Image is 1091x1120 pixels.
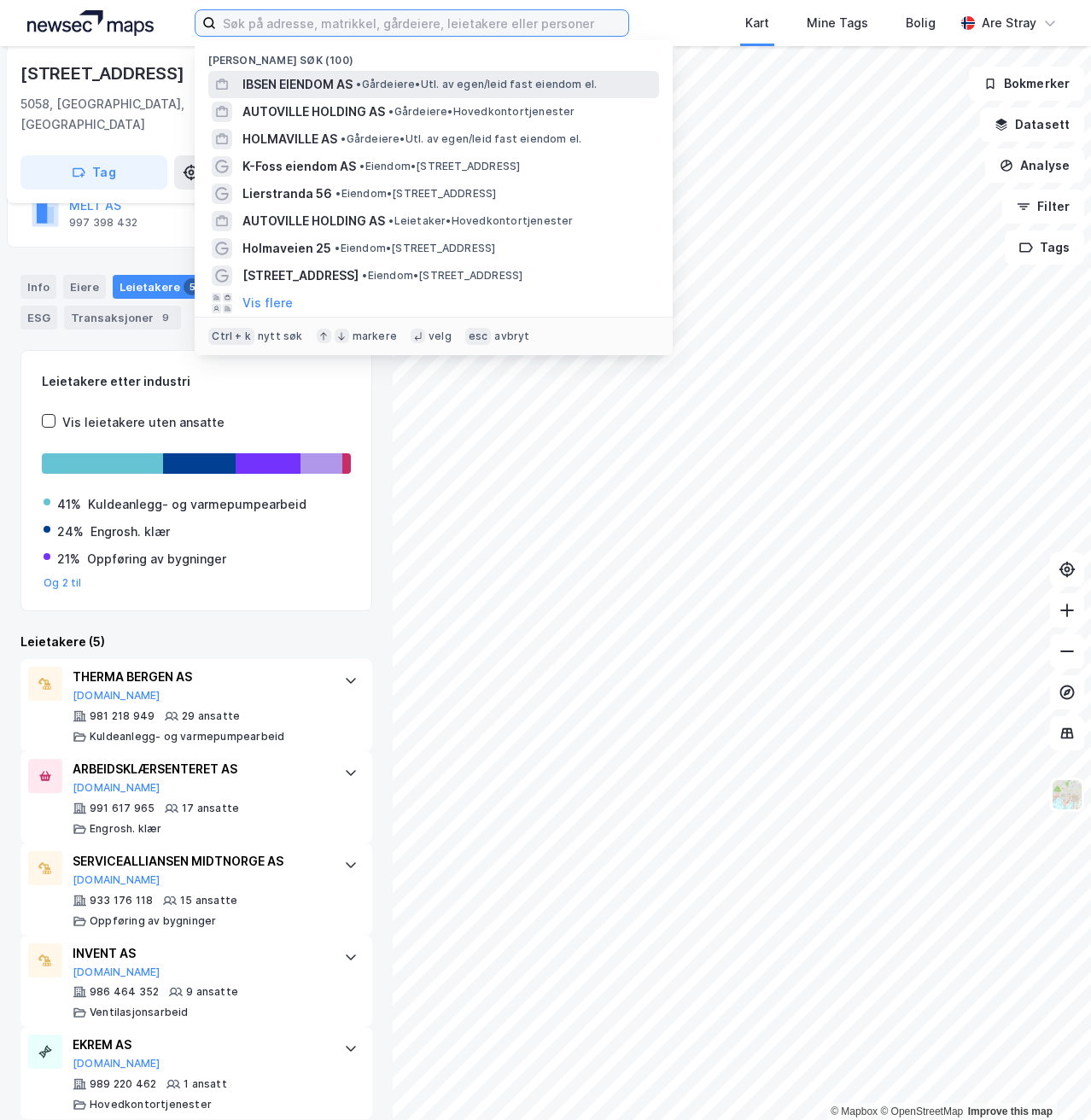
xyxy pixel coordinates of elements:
div: esc [465,328,492,345]
div: Ctrl + k [208,328,254,345]
span: Gårdeiere • Utl. av egen/leid fast eiendom el. [341,132,581,146]
button: Og 2 til [44,576,82,590]
span: • [356,78,361,90]
div: [PERSON_NAME] søk (100) [195,40,673,71]
div: Mine Tags [807,13,868,33]
div: THERMA BERGEN AS [73,667,327,687]
input: Søk på adresse, matrikkel, gårdeiere, leietakere eller personer [216,10,627,36]
div: velg [429,330,452,343]
div: EKREM AS [73,1035,327,1055]
span: Lierstranda 56 [242,184,332,204]
div: 991 617 965 [90,802,155,815]
div: 1 ansatt [184,1077,227,1091]
div: Eiere [63,275,106,299]
div: nytt søk [258,330,303,343]
button: Bokmerker [969,67,1084,101]
div: Engrosh. klær [90,522,170,542]
button: Analyse [985,149,1084,183]
div: 9 ansatte [186,985,238,999]
span: Gårdeiere • Utl. av egen/leid fast eiendom el. [356,78,597,91]
div: 986 464 352 [90,985,159,999]
div: Are Stray [982,13,1036,33]
span: • [388,214,394,227]
span: • [359,160,365,172]
div: Ventilasjonsarbeid [90,1006,189,1019]
div: avbryt [494,330,529,343]
div: Engrosh. klær [90,822,162,836]
button: Datasett [980,108,1084,142]
a: Mapbox [831,1105,878,1117]
span: • [388,105,394,118]
div: 933 176 118 [90,894,153,907]
div: Kuldeanlegg- og varmepumpearbeid [88,494,306,515]
div: Kart [745,13,769,33]
button: Vis flere [242,293,293,313]
div: Oppføring av bygninger [90,914,216,928]
div: 15 ansatte [180,894,237,907]
button: Tag [20,155,167,190]
button: [DOMAIN_NAME] [73,781,160,795]
span: AUTOVILLE HOLDING AS [242,211,385,231]
button: Tags [1005,230,1084,265]
div: [STREET_ADDRESS] [20,60,188,87]
span: IBSEN EIENDOM AS [242,74,353,95]
span: Gårdeiere • Hovedkontortjenester [388,105,575,119]
div: Leietakere [113,275,207,299]
div: 9 [157,309,174,326]
div: 29 ansatte [182,709,240,723]
iframe: Chat Widget [1006,1038,1091,1120]
div: 5 [184,278,201,295]
div: ARBEIDSKLÆRSENTERET AS [73,759,327,779]
span: • [335,187,341,200]
div: Info [20,275,56,299]
span: • [362,269,367,282]
div: 5058, [GEOGRAPHIC_DATA], [GEOGRAPHIC_DATA] [20,94,237,135]
div: markere [353,330,397,343]
div: Leietakere etter industri [42,371,351,392]
a: OpenStreetMap [880,1105,963,1117]
span: Eiendom • [STREET_ADDRESS] [362,269,522,283]
span: Holmaveien 25 [242,238,331,259]
span: • [341,132,346,145]
button: [DOMAIN_NAME] [73,965,160,979]
div: Vis leietakere uten ansatte [62,412,225,433]
span: Eiendom • [STREET_ADDRESS] [335,187,496,201]
div: Leietakere (5) [20,632,372,652]
div: 21% [57,549,80,569]
span: Eiendom • [STREET_ADDRESS] [359,160,520,173]
div: 41% [57,494,81,515]
div: 997 398 432 [69,216,137,230]
span: • [335,242,340,254]
a: Improve this map [968,1105,1053,1117]
div: 24% [57,522,84,542]
div: Oppføring av bygninger [87,549,226,569]
span: Leietaker • Hovedkontortjenester [388,214,573,228]
div: SERVICEALLIANSEN MIDTNORGE AS [73,851,327,872]
div: Transaksjoner [64,306,181,330]
div: ESG [20,306,57,330]
button: [DOMAIN_NAME] [73,689,160,703]
div: Bolig [906,13,936,33]
button: [DOMAIN_NAME] [73,873,160,887]
span: AUTOVILLE HOLDING AS [242,102,385,122]
button: [DOMAIN_NAME] [73,1057,160,1070]
div: 989 220 462 [90,1077,156,1091]
span: Eiendom • [STREET_ADDRESS] [335,242,495,255]
div: 17 ansatte [182,802,239,815]
div: 981 218 949 [90,709,155,723]
span: HOLMAVILLE AS [242,129,337,149]
span: K-Foss eiendom AS [242,156,356,177]
div: Hovedkontortjenester [90,1098,212,1111]
div: Kuldeanlegg- og varmepumpearbeid [90,730,284,744]
button: Filter [1002,190,1084,224]
img: Z [1051,779,1083,811]
div: INVENT AS [73,943,327,964]
span: [STREET_ADDRESS] [242,265,359,286]
img: logo.a4113a55bc3d86da70a041830d287a7e.svg [27,10,154,36]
